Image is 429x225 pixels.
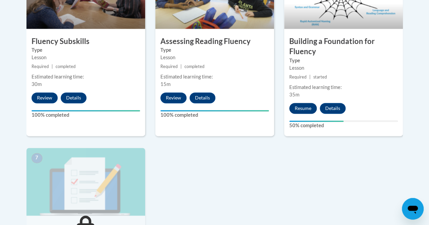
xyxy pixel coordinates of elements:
button: Review [32,92,58,103]
span: completed [56,64,76,69]
button: Resume [289,103,317,114]
span: 35m [289,92,299,97]
button: Review [160,92,187,103]
div: Lesson [32,54,140,61]
h3: Building a Foundation for Fluency [284,36,403,57]
span: 15m [160,81,171,87]
span: started [313,74,327,80]
span: 30m [32,81,42,87]
label: 100% completed [32,111,140,119]
button: Details [190,92,215,103]
span: 7 [32,153,42,163]
span: | [309,74,311,80]
div: Lesson [289,64,398,72]
div: Your progress [289,120,344,122]
div: Estimated learning time: [289,84,398,91]
div: Your progress [160,110,269,111]
span: | [52,64,53,69]
label: 50% completed [289,122,398,129]
h3: Fluency Subskills [26,36,145,47]
iframe: Button to launch messaging window [402,198,424,220]
button: Details [61,92,86,103]
button: Details [320,103,346,114]
div: Estimated learning time: [32,73,140,81]
label: Type [160,46,269,54]
label: Type [32,46,140,54]
span: | [180,64,182,69]
div: Lesson [160,54,269,61]
div: Your progress [32,110,140,111]
label: 100% completed [160,111,269,119]
img: Course Image [26,148,145,216]
span: Required [160,64,178,69]
div: Estimated learning time: [160,73,269,81]
label: Type [289,57,398,64]
span: Required [289,74,307,80]
span: Required [32,64,49,69]
h3: Assessing Reading Fluency [155,36,274,47]
span: completed [184,64,204,69]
